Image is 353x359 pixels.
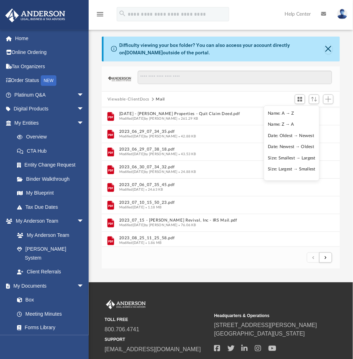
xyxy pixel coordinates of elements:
a: Online Ordering [5,45,95,60]
a: Overview [10,130,95,144]
li: Size: Smallest → Largest [268,154,316,162]
a: Order StatusNEW [5,74,95,88]
a: Tax Due Dates [10,200,95,214]
a: My Documentsarrow_drop_down [5,279,91,293]
span: Modified [DATE] [119,241,145,245]
a: Forms Library [10,321,88,335]
button: Viewable-ClientDocs [107,96,149,103]
button: 2023_07_10_15_50_23.pdf [119,201,307,205]
a: [STREET_ADDRESS][PERSON_NAME] [214,322,317,328]
span: arrow_drop_down [77,116,91,130]
button: 2023_06_29_07_34_35.pdf [119,130,307,134]
span: arrow_drop_down [77,279,91,293]
button: Sort [309,94,320,104]
button: 2023_06_29_07_38_18.pdf [119,147,307,152]
span: 24.88 KB [178,170,196,174]
span: 43.53 KB [178,152,196,156]
a: [DOMAIN_NAME] [125,50,163,55]
div: NEW [41,75,56,86]
span: arrow_drop_down [77,88,91,102]
a: My Blueprint [10,186,91,200]
span: Modified [DATE] by [PERSON_NAME] [119,117,178,120]
button: 2023_07_06_07_35_45.pdf [119,183,307,187]
span: 42.88 KB [178,135,196,138]
span: arrow_drop_down [77,214,91,229]
button: [DATE] - [PERSON_NAME] Properties - Quit Claim Deed.pdf [119,112,307,116]
li: Name: Z → A [268,121,316,128]
a: [PERSON_NAME] System [10,242,91,265]
span: 76.06 KB [178,223,196,227]
small: TOLL FREE [105,317,209,323]
a: My Anderson Teamarrow_drop_down [5,214,91,228]
span: Modified [DATE] [119,206,145,209]
a: menu [96,13,104,18]
a: [EMAIL_ADDRESS][DOMAIN_NAME] [105,347,201,353]
span: Modified [DATE] by [PERSON_NAME] [119,170,178,174]
a: CTA Hub [10,144,95,158]
input: Search files and folders [138,71,332,84]
a: My Entitiesarrow_drop_down [5,116,95,130]
a: Meeting Minutes [10,307,91,321]
button: 2023_06_30_07_34_32.pdf [119,165,307,170]
a: Home [5,31,95,45]
button: Close [325,44,332,54]
small: SUPPORT [105,337,209,343]
li: Size: Largest → Smallest [268,165,316,173]
a: Binder Walkthrough [10,172,95,186]
small: Headquarters & Operations [214,312,319,319]
a: Tax Organizers [5,59,95,74]
li: Date: Oldest → Newest [268,132,316,140]
a: Box [10,293,88,307]
ul: Sort [264,106,320,181]
a: [GEOGRAPHIC_DATA][US_STATE] [214,331,305,337]
button: 2023_08_25_11_25_58.pdf [119,236,307,241]
a: Entity Change Request [10,158,95,172]
span: 1.86 MB [144,241,161,245]
span: Modified [DATE] by [PERSON_NAME] [119,223,178,227]
span: Modified [DATE] by [PERSON_NAME] [119,152,178,156]
img: Anderson Advisors Platinum Portal [105,300,147,309]
a: 800.706.4741 [105,327,139,333]
li: Name: A → Z [268,110,316,117]
a: Client Referrals [10,265,91,279]
div: Difficulty viewing your box folder? You can also access your account directly on outside of the p... [120,42,325,56]
button: 2023_07_15 - [PERSON_NAME] Revival, Inc - IRS Mail.pdf [119,218,307,223]
a: Digital Productsarrow_drop_down [5,102,95,116]
span: arrow_drop_down [77,102,91,116]
button: Add [323,94,334,104]
span: 1.18 MB [144,206,161,209]
a: Notarize [10,335,91,349]
li: Date: Newest → Oldest [268,143,316,151]
button: Mail [156,96,165,103]
div: grid [102,107,340,247]
span: Modified [DATE] by [PERSON_NAME] [119,135,178,138]
img: Anderson Advisors Platinum Portal [3,9,67,22]
span: 261.29 KB [178,117,198,120]
span: Modified [DATE] [119,188,145,191]
span: 24.63 KB [144,188,163,191]
a: My Anderson Team [10,228,88,242]
i: search [118,10,126,17]
i: menu [96,10,104,18]
a: Platinum Q&Aarrow_drop_down [5,88,95,102]
button: Switch to Grid View [295,94,305,104]
img: User Pic [337,9,348,19]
